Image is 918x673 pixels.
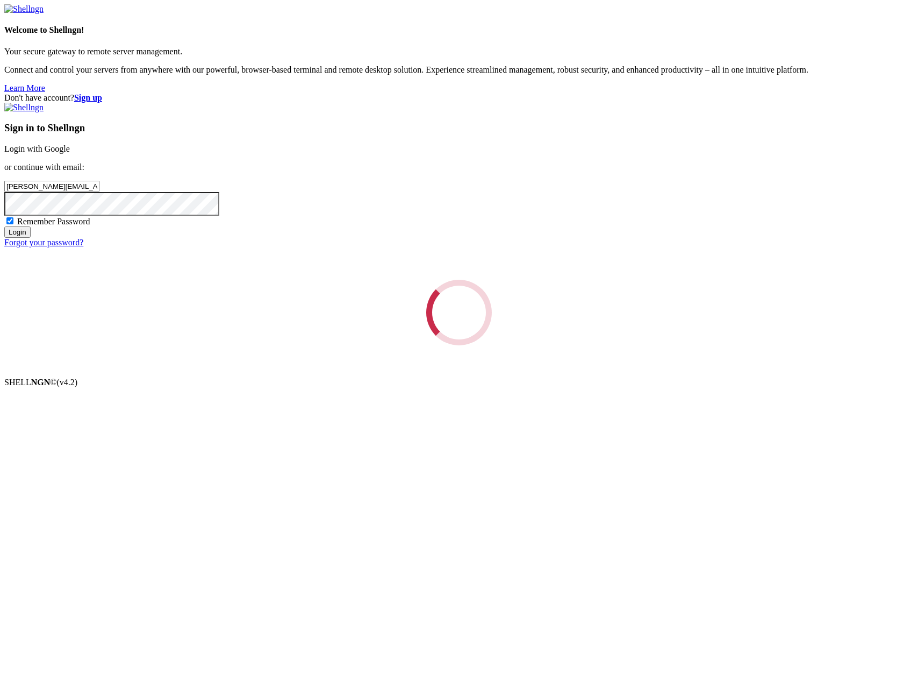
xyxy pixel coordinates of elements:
a: Learn More [4,83,45,93]
a: Forgot your password? [4,238,83,247]
img: Shellngn [4,103,44,112]
input: Login [4,226,31,238]
div: Don't have account? [4,93,914,103]
img: Shellngn [4,4,44,14]
h3: Sign in to Shellngn [4,122,914,134]
h4: Welcome to Shellngn! [4,25,914,35]
a: Login with Google [4,144,70,153]
input: Email address [4,181,99,192]
span: Remember Password [17,217,90,226]
p: Connect and control your servers from anywhere with our powerful, browser-based terminal and remo... [4,65,914,75]
p: or continue with email: [4,162,914,172]
span: SHELL © [4,378,77,387]
input: Remember Password [6,217,13,224]
div: Loading... [418,272,499,353]
span: 4.2.0 [57,378,78,387]
b: NGN [31,378,51,387]
a: Sign up [74,93,102,102]
p: Your secure gateway to remote server management. [4,47,914,56]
